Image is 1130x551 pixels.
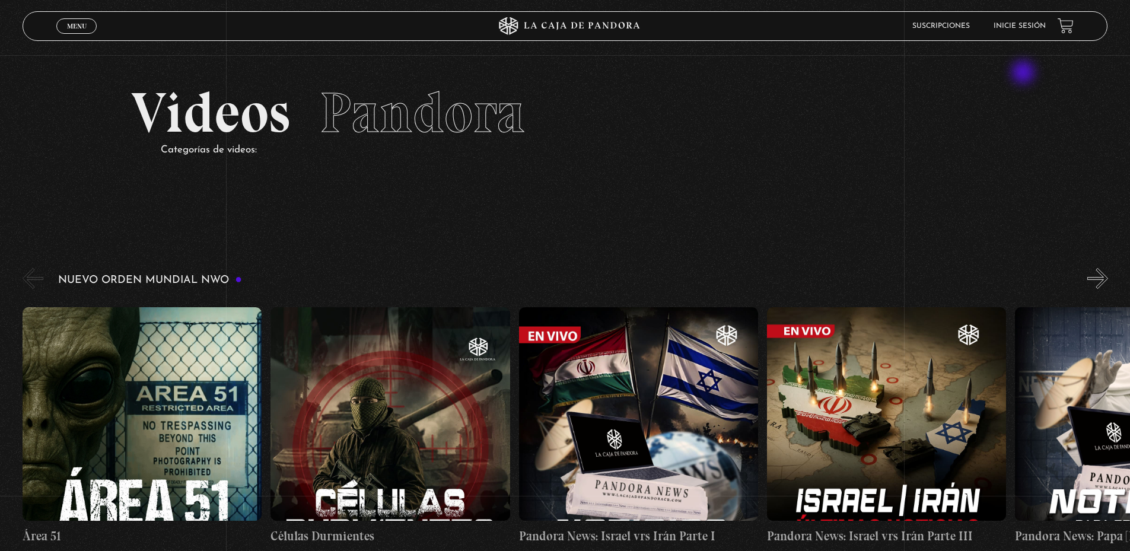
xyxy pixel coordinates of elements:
p: Categorías de videos: [161,141,999,160]
h4: Células Durmientes [270,527,510,546]
button: Previous [23,268,43,289]
span: Pandora [320,79,525,146]
span: Cerrar [63,32,91,40]
a: View your shopping cart [1058,18,1074,34]
button: Next [1087,268,1108,289]
h4: Pandora News: Israel vrs Irán Parte III [767,527,1006,546]
a: Inicie sesión [994,23,1046,30]
h4: Área 51 [23,527,262,546]
h2: Videos [131,85,999,141]
span: Menu [67,23,87,30]
h4: Pandora News: Israel vrs Irán Parte I [519,527,758,546]
a: Suscripciones [912,23,970,30]
h3: Nuevo Orden Mundial NWO [58,275,242,286]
